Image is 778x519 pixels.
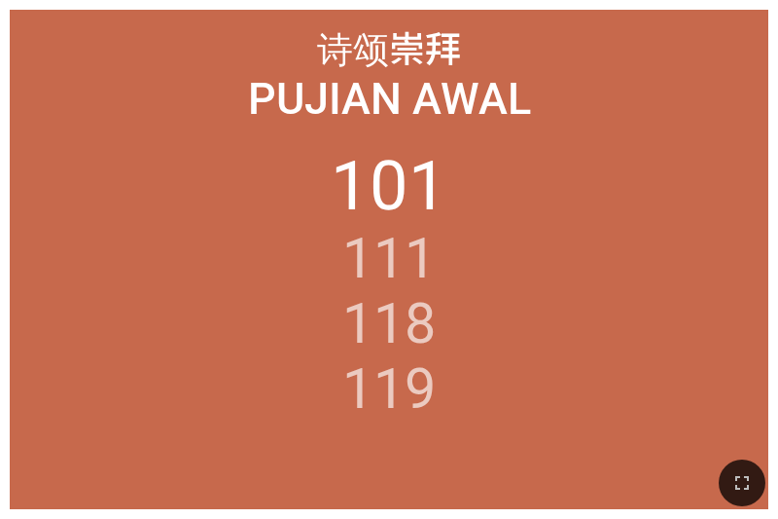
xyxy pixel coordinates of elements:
li: 119 [342,356,436,422]
span: Pujian Awal [248,73,531,125]
li: 111 [342,226,436,291]
span: 诗颂崇拜 [317,20,461,75]
li: 118 [342,291,436,356]
li: 101 [331,146,447,226]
